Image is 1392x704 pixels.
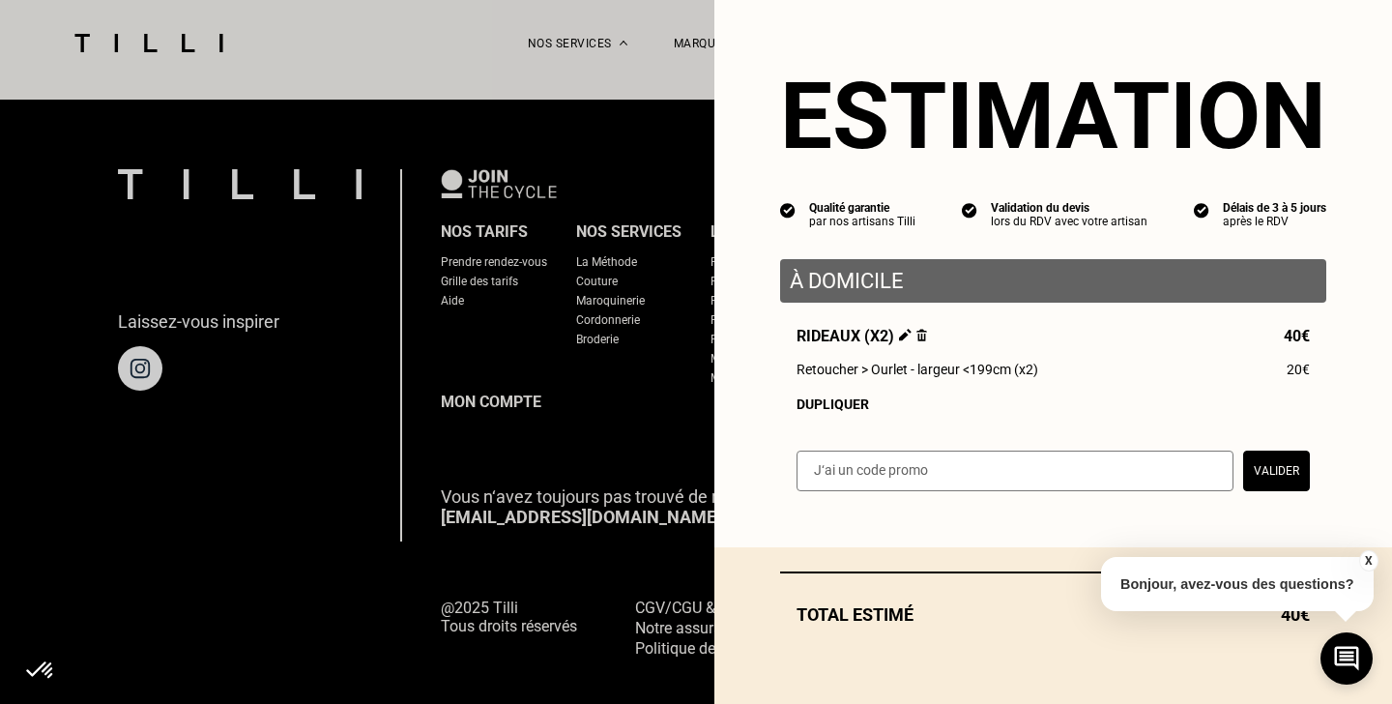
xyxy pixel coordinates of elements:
div: Délais de 3 à 5 jours [1223,201,1326,215]
img: Éditer [899,329,912,341]
p: À domicile [790,269,1317,293]
img: icon list info [780,201,796,219]
div: après le RDV [1223,215,1326,228]
div: Dupliquer [797,396,1310,412]
section: Estimation [780,62,1326,170]
div: lors du RDV avec votre artisan [991,215,1147,228]
p: Bonjour, avez-vous des questions? [1101,557,1374,611]
div: Validation du devis [991,201,1147,215]
span: 20€ [1287,362,1310,377]
img: icon list info [1194,201,1209,219]
button: Valider [1243,451,1310,491]
div: Total estimé [780,604,1326,625]
div: Qualité garantie [809,201,915,215]
span: Retoucher > Ourlet - largeur <199cm (x2) [797,362,1038,377]
span: 40€ [1284,327,1310,345]
div: par nos artisans Tilli [809,215,915,228]
img: icon list info [962,201,977,219]
span: Rideaux (x2) [797,327,927,345]
input: J‘ai un code promo [797,451,1233,491]
button: X [1358,550,1377,572]
img: Supprimer [916,329,927,341]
